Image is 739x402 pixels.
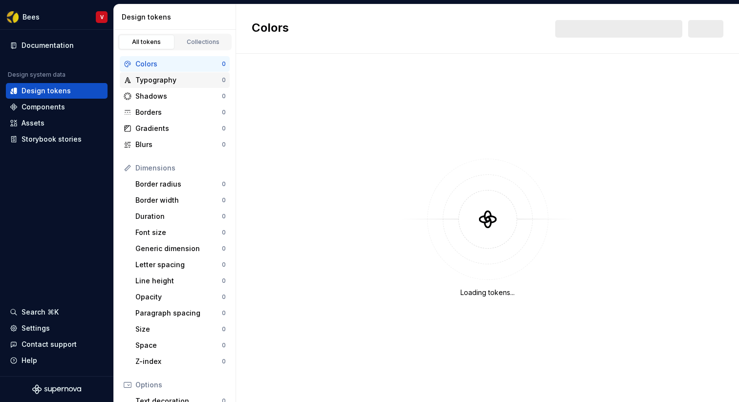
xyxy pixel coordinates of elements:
div: Paragraph spacing [135,308,222,318]
h2: Colors [252,20,289,38]
div: Blurs [135,140,222,149]
a: Settings [6,320,108,336]
a: Size0 [131,321,230,337]
div: All tokens [122,38,171,46]
a: Space0 [131,338,230,353]
div: 0 [222,245,226,253]
div: Borders [135,107,222,117]
a: Font size0 [131,225,230,240]
div: Space [135,340,222,350]
div: 0 [222,358,226,365]
a: Typography0 [120,72,230,88]
div: 0 [222,92,226,100]
div: 0 [222,277,226,285]
div: 0 [222,125,226,132]
a: Design tokens [6,83,108,99]
div: Storybook stories [22,134,82,144]
a: Duration0 [131,209,230,224]
a: Components [6,99,108,115]
div: 0 [222,141,226,148]
a: Assets [6,115,108,131]
a: Opacity0 [131,289,230,305]
a: Blurs0 [120,137,230,152]
a: Borders0 [120,105,230,120]
div: Font size [135,228,222,237]
div: Opacity [135,292,222,302]
div: Line height [135,276,222,286]
div: Design tokens [122,12,232,22]
div: Gradients [135,124,222,133]
div: Help [22,356,37,365]
div: Duration [135,212,222,221]
div: Options [135,380,226,390]
img: a56d5fbf-f8ab-4a39-9705-6fc7187585ab.png [7,11,19,23]
div: Search ⌘K [22,307,59,317]
div: Colors [135,59,222,69]
div: Documentation [22,41,74,50]
div: Loading tokens... [460,288,515,297]
a: Documentation [6,38,108,53]
div: 0 [222,293,226,301]
div: Border width [135,195,222,205]
div: 0 [222,261,226,269]
a: Border radius0 [131,176,230,192]
svg: Supernova Logo [32,384,81,394]
div: Contact support [22,339,77,349]
div: Bees [22,12,40,22]
button: Contact support [6,337,108,352]
div: Design system data [8,71,65,79]
div: Settings [22,323,50,333]
div: Z-index [135,357,222,366]
a: Generic dimension0 [131,241,230,256]
div: Generic dimension [135,244,222,254]
div: Border radius [135,179,222,189]
div: 0 [222,60,226,68]
a: Storybook stories [6,131,108,147]
div: Letter spacing [135,260,222,270]
a: Gradients0 [120,121,230,136]
div: 0 [222,341,226,349]
div: Collections [179,38,228,46]
div: Typography [135,75,222,85]
a: Z-index0 [131,354,230,369]
div: Assets [22,118,44,128]
div: 0 [222,108,226,116]
a: Line height0 [131,273,230,289]
div: Dimensions [135,163,226,173]
a: Paragraph spacing0 [131,305,230,321]
div: Design tokens [22,86,71,96]
div: 0 [222,309,226,317]
div: 0 [222,196,226,204]
button: Help [6,353,108,368]
div: Size [135,324,222,334]
div: Shadows [135,91,222,101]
div: 0 [222,325,226,333]
a: Shadows0 [120,88,230,104]
div: 0 [222,76,226,84]
a: Colors0 [120,56,230,72]
div: 0 [222,229,226,236]
a: Border width0 [131,192,230,208]
div: Components [22,102,65,112]
a: Letter spacing0 [131,257,230,273]
div: V [100,13,104,21]
button: BeesV [2,6,111,27]
button: Search ⌘K [6,304,108,320]
div: 0 [222,212,226,220]
div: 0 [222,180,226,188]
